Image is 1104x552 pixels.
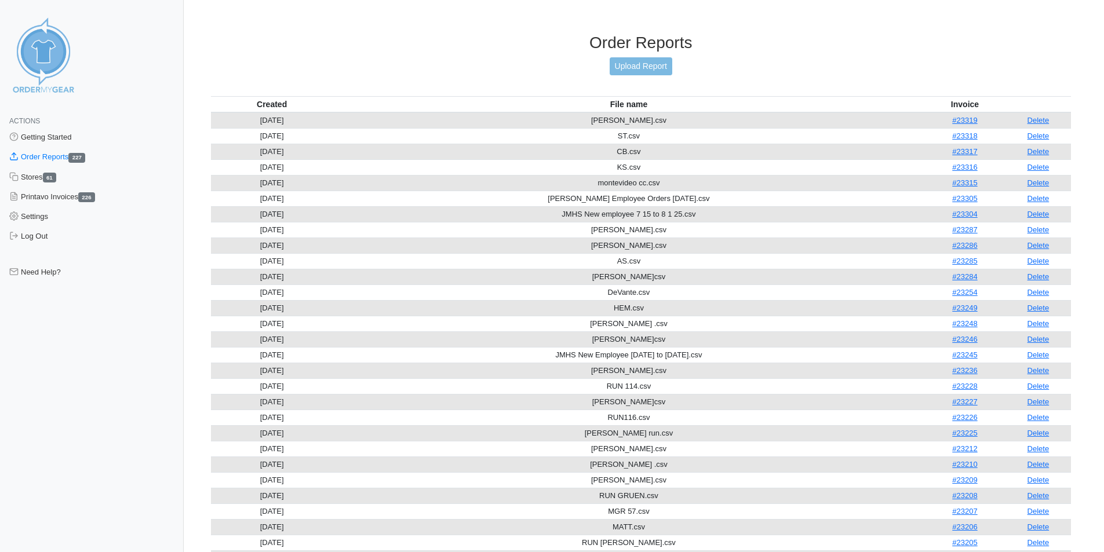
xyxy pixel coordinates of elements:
td: ST.csv [333,128,924,144]
a: #23249 [952,304,977,312]
a: #23208 [952,491,977,500]
a: #23316 [952,163,977,171]
td: [DATE] [211,112,333,129]
a: #23318 [952,131,977,140]
td: [DATE] [211,503,333,519]
td: [PERSON_NAME] .csv [333,316,924,331]
td: [DATE] [211,394,333,410]
td: [DATE] [211,472,333,488]
a: Delete [1028,507,1050,516]
a: Delete [1028,366,1050,375]
a: #23228 [952,382,977,390]
td: [PERSON_NAME]csv [333,331,924,347]
td: MGR 57.csv [333,503,924,519]
a: Delete [1028,350,1050,359]
a: Delete [1028,476,1050,484]
a: Delete [1028,288,1050,297]
a: Delete [1028,319,1050,328]
td: [DATE] [211,331,333,347]
td: montevideo cc.csv [333,175,924,191]
a: Delete [1028,460,1050,469]
span: 61 [43,173,57,182]
td: KS.csv [333,159,924,175]
a: Delete [1028,397,1050,406]
td: [DATE] [211,222,333,237]
td: MATT.csv [333,519,924,535]
td: [DATE] [211,488,333,503]
td: CB.csv [333,144,924,159]
td: [DATE] [211,300,333,316]
a: Delete [1028,522,1050,531]
td: [PERSON_NAME] .csv [333,456,924,472]
a: Delete [1028,382,1050,390]
a: #23317 [952,147,977,156]
td: [DATE] [211,128,333,144]
td: [PERSON_NAME].csv [333,441,924,456]
a: Delete [1028,335,1050,343]
td: [PERSON_NAME] Employee Orders [DATE].csv [333,191,924,206]
th: Created [211,96,333,112]
td: [PERSON_NAME]csv [333,394,924,410]
a: #23246 [952,335,977,343]
td: [DATE] [211,316,333,331]
td: [DATE] [211,159,333,175]
td: [PERSON_NAME].csv [333,112,924,129]
a: #23286 [952,241,977,250]
th: Invoice [924,96,1005,112]
a: Delete [1028,413,1050,422]
a: #23319 [952,116,977,125]
span: 227 [68,153,85,163]
a: #23207 [952,507,977,516]
td: [DATE] [211,441,333,456]
a: #23305 [952,194,977,203]
td: [DATE] [211,175,333,191]
td: [DATE] [211,378,333,394]
h3: Order Reports [211,33,1072,53]
a: Delete [1028,210,1050,218]
td: RUN 114.csv [333,378,924,394]
a: Upload Report [610,57,672,75]
a: #23210 [952,460,977,469]
span: 226 [78,192,95,202]
td: [PERSON_NAME].csv [333,363,924,378]
td: [PERSON_NAME].csv [333,472,924,488]
a: Delete [1028,429,1050,437]
a: Delete [1028,538,1050,547]
td: HEM.csv [333,300,924,316]
a: Delete [1028,272,1050,281]
a: Delete [1028,147,1050,156]
th: File name [333,96,924,112]
a: #23206 [952,522,977,531]
td: [DATE] [211,191,333,206]
td: RUN [PERSON_NAME].csv [333,535,924,550]
td: [DATE] [211,206,333,222]
a: #23227 [952,397,977,406]
a: #23225 [952,429,977,437]
a: #23236 [952,366,977,375]
td: [PERSON_NAME].csv [333,237,924,253]
a: #23226 [952,413,977,422]
a: #23209 [952,476,977,484]
a: Delete [1028,116,1050,125]
a: Delete [1028,491,1050,500]
a: Delete [1028,194,1050,203]
a: Delete [1028,444,1050,453]
td: [PERSON_NAME] run.csv [333,425,924,441]
a: #23285 [952,257,977,265]
a: #23245 [952,350,977,359]
a: #23205 [952,538,977,547]
td: [DATE] [211,363,333,378]
td: [DATE] [211,535,333,550]
a: #23284 [952,272,977,281]
td: [DATE] [211,347,333,363]
td: [DATE] [211,237,333,253]
span: Actions [9,117,40,125]
td: [DATE] [211,425,333,441]
td: [DATE] [211,456,333,472]
a: #23287 [952,225,977,234]
td: JMHS New Employee [DATE] to [DATE].csv [333,347,924,363]
td: RUN GRUEN.csv [333,488,924,503]
td: AS.csv [333,253,924,269]
td: [PERSON_NAME].csv [333,222,924,237]
a: Delete [1028,241,1050,250]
